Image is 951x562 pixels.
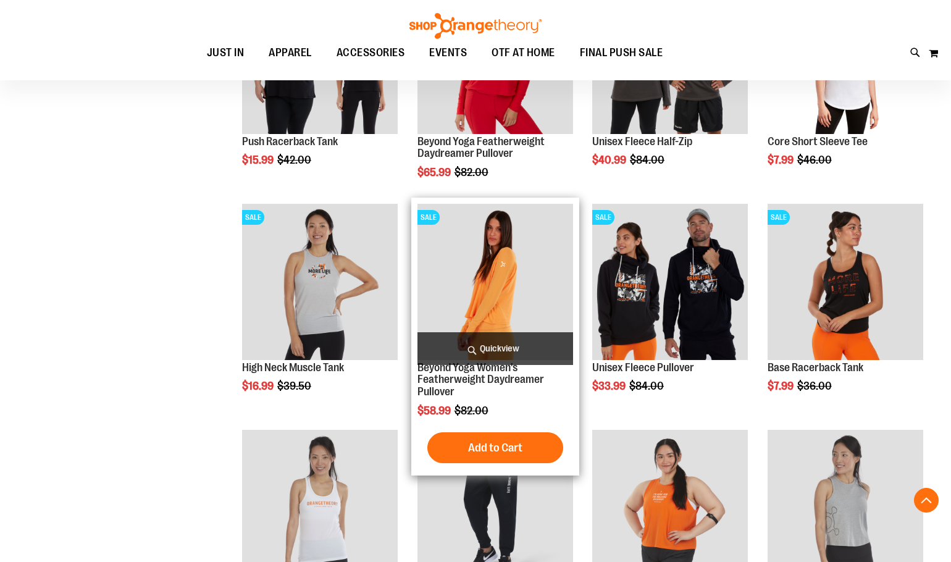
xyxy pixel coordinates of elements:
a: JUST IN [195,39,257,67]
div: product [236,198,404,424]
span: $82.00 [455,166,490,178]
span: JUST IN [207,39,245,67]
span: $84.00 [630,154,666,166]
span: $39.50 [277,380,313,392]
img: Product image for Unisex Fleece Pullover [592,204,748,359]
span: ACCESSORIES [337,39,405,67]
span: APPAREL [269,39,312,67]
span: Add to Cart [468,441,522,455]
a: ACCESSORIES [324,39,417,67]
a: Product image for High Neck Muscle TankSALE [242,204,398,361]
a: Base Racerback Tank [768,361,863,374]
span: $82.00 [455,405,490,417]
a: Push Racerback Tank [242,135,338,148]
span: $16.99 [242,380,275,392]
span: $65.99 [417,166,453,178]
img: Product image for High Neck Muscle Tank [242,204,398,359]
a: Product image for Base Racerback TankSALE [768,204,923,361]
span: EVENTS [429,39,467,67]
a: APPAREL [256,39,324,67]
button: Add to Cart [427,432,563,463]
span: $7.99 [768,154,795,166]
div: product [586,198,754,424]
span: $36.00 [797,380,834,392]
button: Back To Top [914,488,939,513]
a: Unisex Fleece Pullover [592,361,694,374]
span: SALE [417,210,440,225]
a: Product image for Beyond Yoga Womens Featherweight Daydreamer PulloverSALE [417,204,573,361]
a: Product image for Unisex Fleece PulloverSALE [592,204,748,361]
span: $42.00 [277,154,313,166]
a: Beyond Yoga Women's Featherweight Daydreamer Pullover [417,361,544,398]
a: FINAL PUSH SALE [568,39,676,67]
span: $33.99 [592,380,627,392]
span: $84.00 [629,380,666,392]
img: Shop Orangetheory [408,13,543,39]
img: Product image for Base Racerback Tank [768,204,923,359]
span: FINAL PUSH SALE [580,39,663,67]
a: EVENTS [417,39,479,67]
span: OTF AT HOME [492,39,555,67]
span: $7.99 [768,380,795,392]
span: $15.99 [242,154,275,166]
span: SALE [592,210,614,225]
span: SALE [242,210,264,225]
span: $46.00 [797,154,834,166]
a: Core Short Sleeve Tee [768,135,868,148]
a: OTF AT HOME [479,39,568,67]
a: Unisex Fleece Half-Zip [592,135,692,148]
div: product [411,198,579,476]
span: $58.99 [417,405,453,417]
a: Quickview [417,332,573,365]
span: SALE [768,210,790,225]
a: High Neck Muscle Tank [242,361,344,374]
a: Beyond Yoga Featherweight Daydreamer Pullover [417,135,545,160]
div: product [761,198,929,424]
span: $40.99 [592,154,628,166]
img: Product image for Beyond Yoga Womens Featherweight Daydreamer Pullover [417,204,573,359]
